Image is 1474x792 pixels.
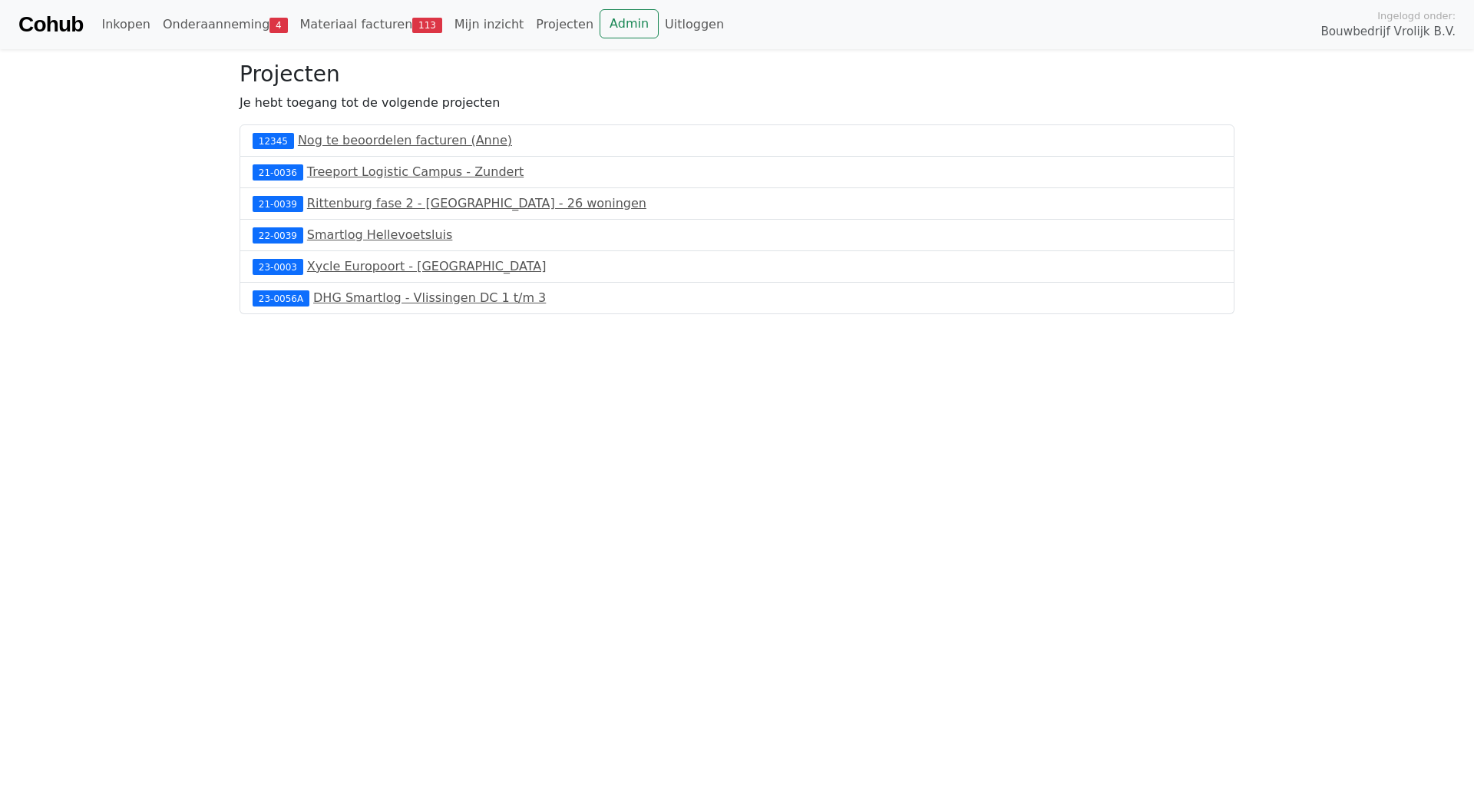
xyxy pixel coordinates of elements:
[307,259,547,273] a: Xycle Europoort - [GEOGRAPHIC_DATA]
[240,94,1234,112] p: Je hebt toegang tot de volgende projecten
[412,18,442,33] span: 113
[253,196,303,211] div: 21-0039
[294,9,448,40] a: Materiaal facturen113
[253,164,303,180] div: 21-0036
[307,227,453,242] a: Smartlog Hellevoetsluis
[600,9,659,38] a: Admin
[298,133,512,147] a: Nog te beoordelen facturen (Anne)
[1320,23,1456,41] span: Bouwbedrijf Vrolijk B.V.
[18,6,83,43] a: Cohub
[253,227,303,243] div: 22-0039
[448,9,530,40] a: Mijn inzicht
[530,9,600,40] a: Projecten
[269,18,287,33] span: 4
[307,164,524,179] a: Treeport Logistic Campus - Zundert
[659,9,730,40] a: Uitloggen
[253,259,303,274] div: 23-0003
[1377,8,1456,23] span: Ingelogd onder:
[253,290,309,306] div: 23-0056A
[157,9,294,40] a: Onderaanneming4
[313,290,546,305] a: DHG Smartlog - Vlissingen DC 1 t/m 3
[95,9,156,40] a: Inkopen
[307,196,646,210] a: Rittenburg fase 2 - [GEOGRAPHIC_DATA] - 26 woningen
[240,61,1234,88] h3: Projecten
[253,133,294,148] div: 12345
